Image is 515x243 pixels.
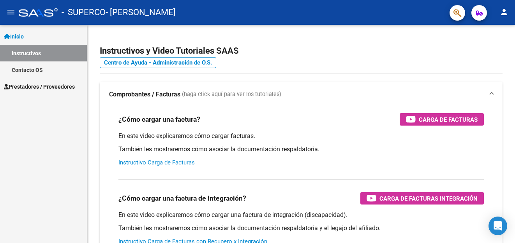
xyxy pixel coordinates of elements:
h3: ¿Cómo cargar una factura? [118,114,200,125]
h2: Instructivos y Video Tutoriales SAAS [100,44,503,58]
a: Instructivo Carga de Facturas [118,159,195,166]
span: - [PERSON_NAME] [106,4,176,21]
span: Carga de Facturas [419,115,478,124]
a: Centro de Ayuda - Administración de O.S. [100,57,216,68]
mat-icon: menu [6,7,16,17]
p: En este video explicaremos cómo cargar una factura de integración (discapacidad). [118,211,484,219]
h3: ¿Cómo cargar una factura de integración? [118,193,246,204]
button: Carga de Facturas [400,113,484,126]
strong: Comprobantes / Facturas [109,90,180,99]
mat-icon: person [499,7,509,17]
span: (haga click aquí para ver los tutoriales) [182,90,281,99]
div: Open Intercom Messenger [489,217,507,235]
button: Carga de Facturas Integración [360,192,484,205]
mat-expansion-panel-header: Comprobantes / Facturas (haga click aquí para ver los tutoriales) [100,82,503,107]
p: En este video explicaremos cómo cargar facturas. [118,132,484,140]
span: Carga de Facturas Integración [379,194,478,203]
span: Prestadores / Proveedores [4,82,75,91]
p: También les mostraremos cómo asociar la documentación respaldatoria. [118,145,484,154]
p: También les mostraremos cómo asociar la documentación respaldatoria y el legajo del afiliado. [118,224,484,233]
span: Inicio [4,32,24,41]
span: - SUPERCO [62,4,106,21]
